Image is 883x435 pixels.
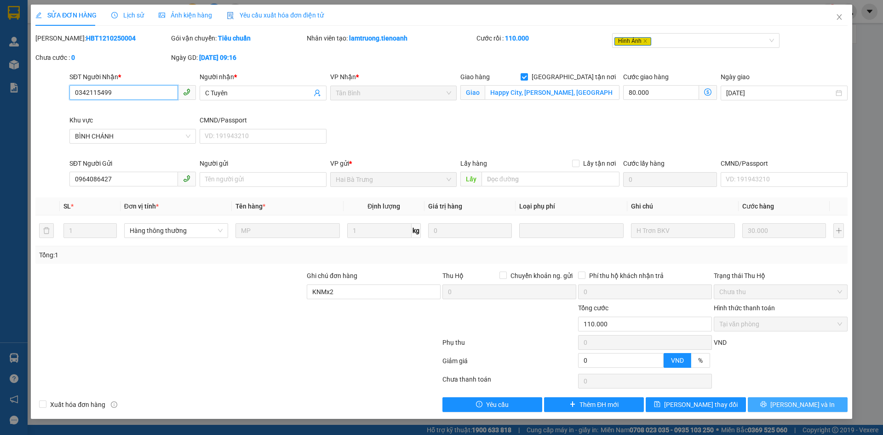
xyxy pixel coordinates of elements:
[63,203,71,210] span: SL
[171,52,305,63] div: Ngày GD:
[476,401,482,408] span: exclamation-circle
[460,85,485,100] span: Giao
[412,223,421,238] span: kg
[721,158,847,168] div: CMND/Passport
[485,85,619,100] input: Giao tận nơi
[235,223,339,238] input: VD: Bàn, Ghế
[579,400,619,410] span: Thêm ĐH mới
[623,73,669,81] label: Cước giao hàng
[35,12,97,19] span: SỬA ĐƠN HÀNG
[86,35,136,42] b: HBT1210250004
[227,12,324,19] span: Yêu cầu xuất hóa đơn điện tử
[460,172,482,186] span: Lấy
[623,85,699,100] input: Cước giao hàng
[218,35,251,42] b: Tiêu chuẩn
[307,272,357,279] label: Ghi chú đơn hàng
[39,250,341,260] div: Tổng: 1
[569,401,576,408] span: plus
[476,33,610,43] div: Cước rồi :
[671,357,684,364] span: VND
[719,317,842,331] span: Tại văn phòng
[698,357,703,364] span: %
[200,158,326,168] div: Người gửi
[307,33,475,43] div: Nhân viên tạo:
[627,197,739,215] th: Ghi chú
[528,72,619,82] span: [GEOGRAPHIC_DATA] tận nơi
[69,115,196,125] div: Khu vực
[69,158,196,168] div: SĐT Người Gửi
[836,13,843,21] span: close
[460,160,487,167] span: Lấy hàng
[585,271,667,281] span: Phí thu hộ khách nhận trả
[159,12,165,18] span: picture
[714,304,775,312] label: Hình thức thanh toán
[664,400,738,410] span: [PERSON_NAME] thay đổi
[367,203,400,210] span: Định lượng
[428,223,512,238] input: 0
[748,397,848,412] button: printer[PERSON_NAME] và In
[442,272,464,279] span: Thu Hộ
[544,397,644,412] button: plusThêm ĐH mới
[770,400,835,410] span: [PERSON_NAME] và In
[721,73,750,81] label: Ngày giao
[442,397,542,412] button: exclamation-circleYêu cầu
[330,158,457,168] div: VP gửi
[726,88,833,98] input: Ngày giao
[35,52,169,63] div: Chưa cước :
[623,160,665,167] label: Cước lấy hàng
[349,35,407,42] b: lamtruong.tienoanh
[486,400,509,410] span: Yêu cầu
[623,172,717,187] input: Cước lấy hàng
[482,172,619,186] input: Dọc đường
[35,33,169,43] div: [PERSON_NAME]:
[833,223,843,238] button: plus
[130,224,223,238] span: Hàng thông thường
[760,401,767,408] span: printer
[69,72,196,82] div: SĐT Người Nhận
[654,401,660,408] span: save
[441,374,577,390] div: Chưa thanh toán
[507,271,576,281] span: Chuyển khoản ng. gửi
[200,115,326,125] div: CMND/Passport
[336,173,451,186] span: Hai Bà Trưng
[46,400,109,410] span: Xuất hóa đơn hàng
[171,33,305,43] div: Gói vận chuyển:
[124,203,159,210] span: Đơn vị tính
[631,223,735,238] input: Ghi Chú
[719,285,842,299] span: Chưa thu
[428,203,462,210] span: Giá trị hàng
[307,284,441,299] input: Ghi chú đơn hàng
[159,12,212,19] span: Ảnh kiện hàng
[314,89,321,97] span: user-add
[578,304,608,312] span: Tổng cước
[39,223,54,238] button: delete
[826,5,852,30] button: Close
[742,203,774,210] span: Cước hàng
[579,158,619,168] span: Lấy tận nơi
[516,197,627,215] th: Loại phụ phí
[704,88,711,96] span: dollar-circle
[111,12,118,18] span: clock-circle
[505,35,529,42] b: 110.000
[235,203,265,210] span: Tên hàng
[199,54,236,61] b: [DATE] 09:16
[441,337,577,354] div: Phụ thu
[183,175,190,182] span: phone
[714,271,848,281] div: Trạng thái Thu Hộ
[714,339,727,346] span: VND
[183,88,190,96] span: phone
[75,129,190,143] span: BÌNH CHÁNH
[614,37,651,46] span: Hình Ảnh
[35,12,42,18] span: edit
[742,223,826,238] input: 0
[227,12,234,19] img: icon
[71,54,75,61] b: 0
[111,12,144,19] span: Lịch sử
[646,397,745,412] button: save[PERSON_NAME] thay đổi
[111,401,117,408] span: info-circle
[200,72,326,82] div: Người nhận
[643,39,648,43] span: close
[336,86,451,100] span: Tân Bình
[460,73,490,81] span: Giao hàng
[441,356,577,372] div: Giảm giá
